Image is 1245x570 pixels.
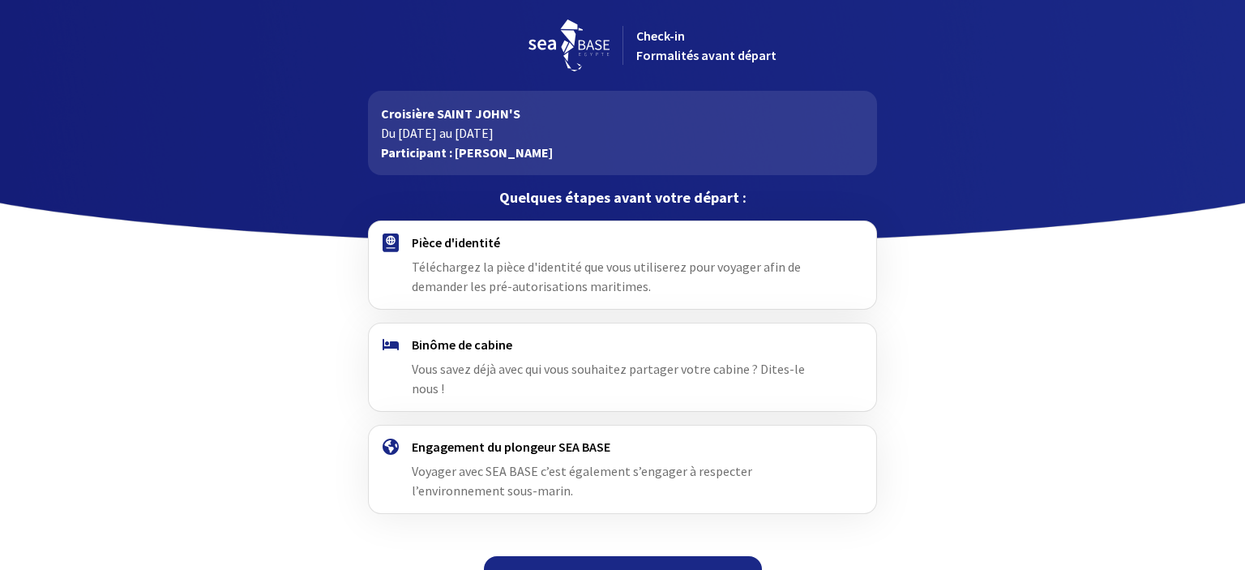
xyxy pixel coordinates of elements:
[528,19,610,71] img: logo_seabase.svg
[412,439,832,455] h4: Engagement du plongeur SEA BASE
[412,463,752,499] span: Voyager avec SEA BASE c’est également s’engager à respecter l’environnement sous-marin.
[381,104,863,123] p: Croisière SAINT JOHN'S
[383,339,399,350] img: binome.svg
[412,234,832,251] h4: Pièce d'identité
[412,361,805,396] span: Vous savez déjà avec qui vous souhaitez partager votre cabine ? Dites-le nous !
[381,123,863,143] p: Du [DATE] au [DATE]
[412,259,801,294] span: Téléchargez la pièce d'identité que vous utiliserez pour voyager afin de demander les pré-autoris...
[383,234,399,252] img: passport.svg
[368,188,876,208] p: Quelques étapes avant votre départ :
[636,28,777,63] span: Check-in Formalités avant départ
[381,143,863,162] p: Participant : [PERSON_NAME]
[412,336,832,353] h4: Binôme de cabine
[383,439,399,455] img: engagement.svg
